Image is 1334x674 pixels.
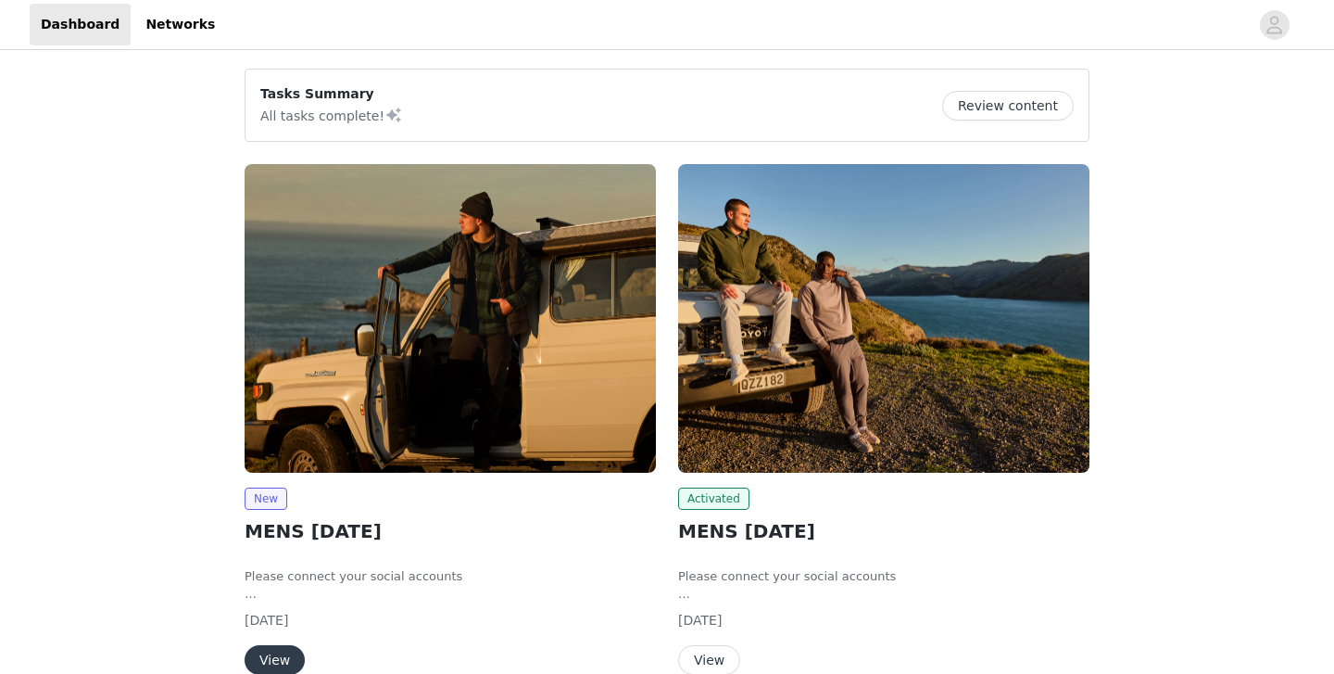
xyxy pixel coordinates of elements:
span: [DATE] [678,613,722,628]
h2: MENS [DATE] [678,517,1089,545]
img: Fabletics [245,164,656,473]
p: Tasks Summary [260,84,403,104]
li: Please connect your social accounts [245,567,656,586]
a: Networks [134,4,226,45]
a: View [245,654,305,668]
a: View [678,654,740,668]
span: Activated [678,488,749,510]
button: Review content [942,91,1074,121]
span: [DATE] [245,613,288,628]
span: New [245,488,287,510]
p: All tasks complete! [260,104,403,126]
a: Dashboard [30,4,131,45]
h2: MENS [DATE] [245,517,656,545]
li: Please connect your social accounts [678,567,1089,586]
img: Fabletics [678,164,1089,473]
div: avatar [1265,10,1283,40]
